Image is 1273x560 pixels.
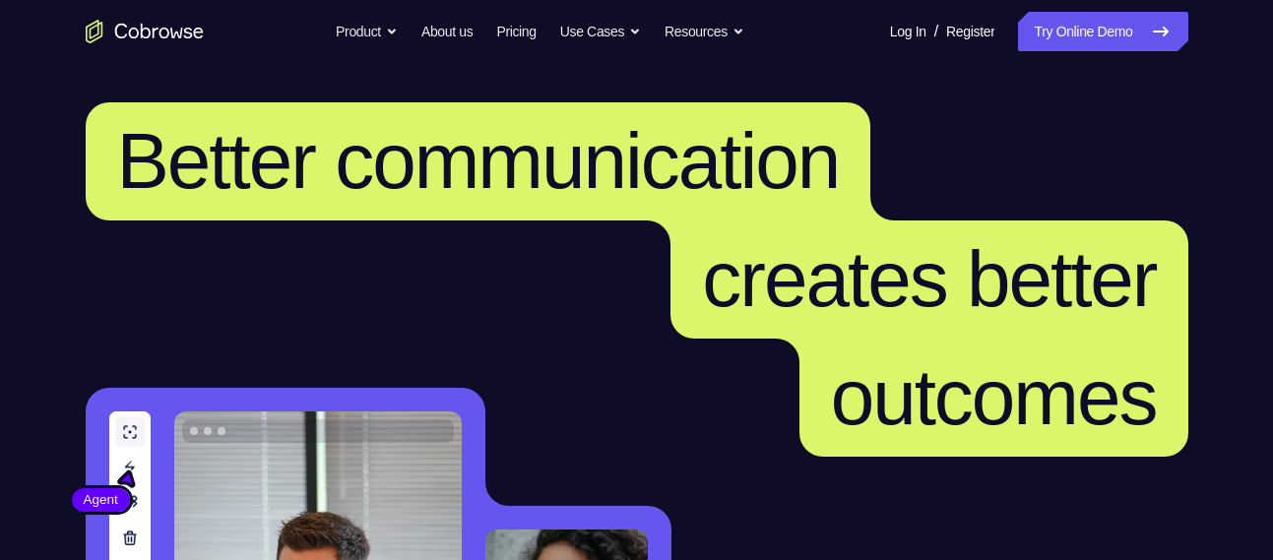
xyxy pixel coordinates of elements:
span: creates better [702,235,1156,323]
span: Agent [72,490,130,510]
a: About us [421,12,473,51]
button: Resources [665,12,744,51]
button: Product [336,12,398,51]
a: Go to the home page [86,20,204,43]
span: / [934,20,938,43]
a: Pricing [496,12,536,51]
button: Use Cases [560,12,641,51]
span: outcomes [831,353,1157,441]
span: Better communication [117,117,840,205]
a: Log In [890,12,926,51]
a: Register [946,12,994,51]
a: Try Online Demo [1018,12,1187,51]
